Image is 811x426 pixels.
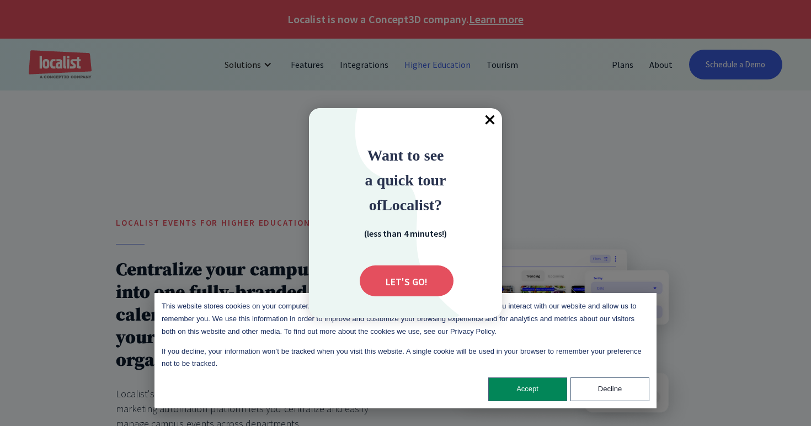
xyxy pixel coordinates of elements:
[382,196,442,214] span: Localist?
[162,345,649,371] p: If you decline, your information won’t be tracked when you visit this website. A single cookie wi...
[331,142,480,217] div: Want to see a quick tour of Localist?
[570,377,649,401] button: Decline
[365,172,431,189] strong: a quick to
[154,293,657,408] div: Cookie banner
[360,265,453,296] div: Submit
[478,108,502,132] span: Close
[478,108,502,132] div: Close popup
[367,147,444,164] span: Want to see
[364,228,447,239] strong: (less than 4 minutes!)
[488,377,567,401] button: Accept
[350,226,461,239] div: (less than 4 minutes!)
[162,300,649,338] p: This website stores cookies on your computer. These cookies are used to collect information about...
